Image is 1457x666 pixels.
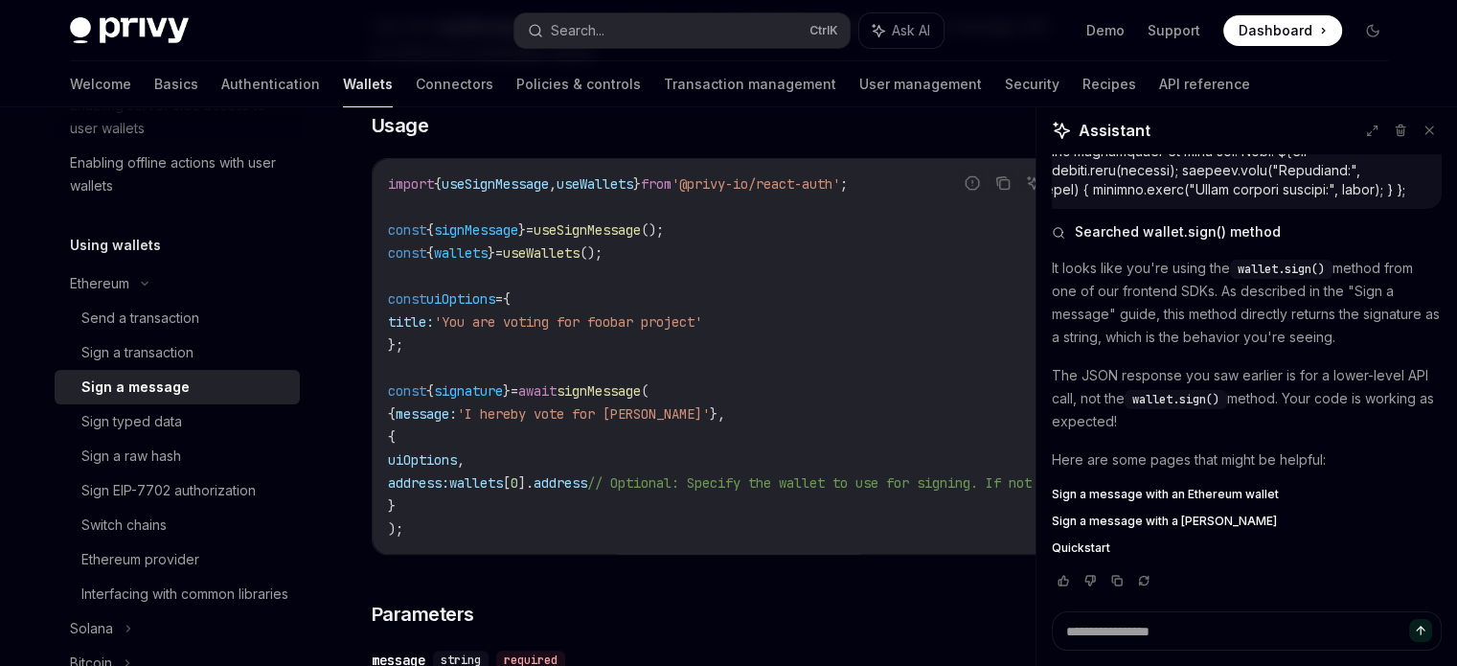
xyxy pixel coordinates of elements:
a: API reference [1159,61,1250,107]
span: } [488,244,495,262]
a: Support [1148,21,1200,40]
a: Sign a message [55,370,300,404]
a: Basics [154,61,198,107]
button: Ask AI [1021,171,1046,195]
button: Ask AI [859,13,944,48]
div: Ethereum provider [81,548,199,571]
a: Sign a message with a [PERSON_NAME] [1052,514,1442,529]
a: Transaction management [664,61,836,107]
p: The JSON response you saw earlier is for a lower-level API call, not the method. Your code is wor... [1052,364,1442,433]
button: Report incorrect code [960,171,985,195]
div: Solana [70,617,113,640]
a: Welcome [70,61,131,107]
span: , [549,175,557,193]
span: const [388,221,426,239]
button: Searched wallet.sign() method [1052,222,1442,241]
p: It looks like you're using the method from one of our frontend SDKs. As described in the "Sign a ... [1052,257,1442,349]
span: message: [396,405,457,423]
span: useSignMessage [534,221,641,239]
span: { [426,244,434,262]
span: signature [434,382,503,400]
span: = [495,244,503,262]
span: address [534,474,587,492]
div: Sign a raw hash [81,445,181,468]
span: Parameters [372,601,474,628]
a: Sign EIP-7702 authorization [55,473,300,508]
div: Sign typed data [81,410,182,433]
span: from [641,175,672,193]
h5: Using wallets [70,234,161,257]
span: [ [503,474,511,492]
span: uiOptions [426,290,495,308]
span: ; [840,175,848,193]
span: = [526,221,534,239]
a: Interfacing with common libraries [55,577,300,611]
span: Sign a message with an Ethereum wallet [1052,487,1279,502]
span: Dashboard [1239,21,1312,40]
a: Authentication [221,61,320,107]
a: Ethereum provider [55,542,300,577]
span: useWallets [557,175,633,193]
span: 'I hereby vote for [PERSON_NAME]' [457,405,710,423]
button: Send message [1409,619,1432,642]
div: Send a transaction [81,307,199,330]
span: Searched wallet.sign() method [1075,222,1281,241]
a: Send a transaction [55,301,300,335]
span: ); [388,520,403,538]
span: (); [580,244,603,262]
a: Recipes [1082,61,1136,107]
span: { [388,405,396,423]
span: { [388,428,396,446]
span: wallet.sign() [1132,392,1219,407]
p: Here are some pages that might be helpful: [1052,448,1442,471]
a: User management [859,61,982,107]
span: { [503,290,511,308]
span: = [511,382,518,400]
a: Demo [1086,21,1125,40]
span: useSignMessage [442,175,549,193]
button: Search...CtrlK [514,13,850,48]
span: ]. [518,474,534,492]
span: Sign a message with a [PERSON_NAME] [1052,514,1277,529]
button: Toggle dark mode [1357,15,1388,46]
a: Security [1005,61,1059,107]
div: Ethereum [70,272,129,295]
span: Ask AI [892,21,930,40]
a: Switch chains [55,508,300,542]
a: Sign a raw hash [55,439,300,473]
div: Sign a transaction [81,341,194,364]
span: const [388,244,426,262]
span: wallets [434,244,488,262]
span: 'You are voting for foobar project' [434,313,702,331]
span: { [426,221,434,239]
a: Policies & controls [516,61,641,107]
span: await [518,382,557,400]
span: }; [388,336,403,354]
a: Sign typed data [55,404,300,439]
a: Dashboard [1223,15,1342,46]
span: // Optional: Specify the wallet to use for signing. If not provided, the first wallet will be used. [587,474,1346,492]
span: } [388,497,396,515]
span: const [388,382,426,400]
a: Connectors [416,61,493,107]
span: Ctrl K [809,23,838,38]
span: import [388,175,434,193]
span: = [495,290,503,308]
span: { [426,382,434,400]
span: title: [388,313,434,331]
span: ( [641,382,649,400]
span: }, [710,405,725,423]
div: Interfacing with common libraries [81,583,288,606]
span: Quickstart [1052,540,1110,556]
span: signMessage [557,382,641,400]
a: Sign a message with an Ethereum wallet [1052,487,1442,502]
a: Sign a transaction [55,335,300,370]
span: useWallets [503,244,580,262]
div: Sign EIP-7702 authorization [81,479,256,502]
span: 0 [511,474,518,492]
div: Enabling offline actions with user wallets [70,151,288,197]
div: Sign a message [81,376,190,399]
span: wallets [449,474,503,492]
span: , [457,451,465,469]
a: Enabling offline actions with user wallets [55,146,300,203]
